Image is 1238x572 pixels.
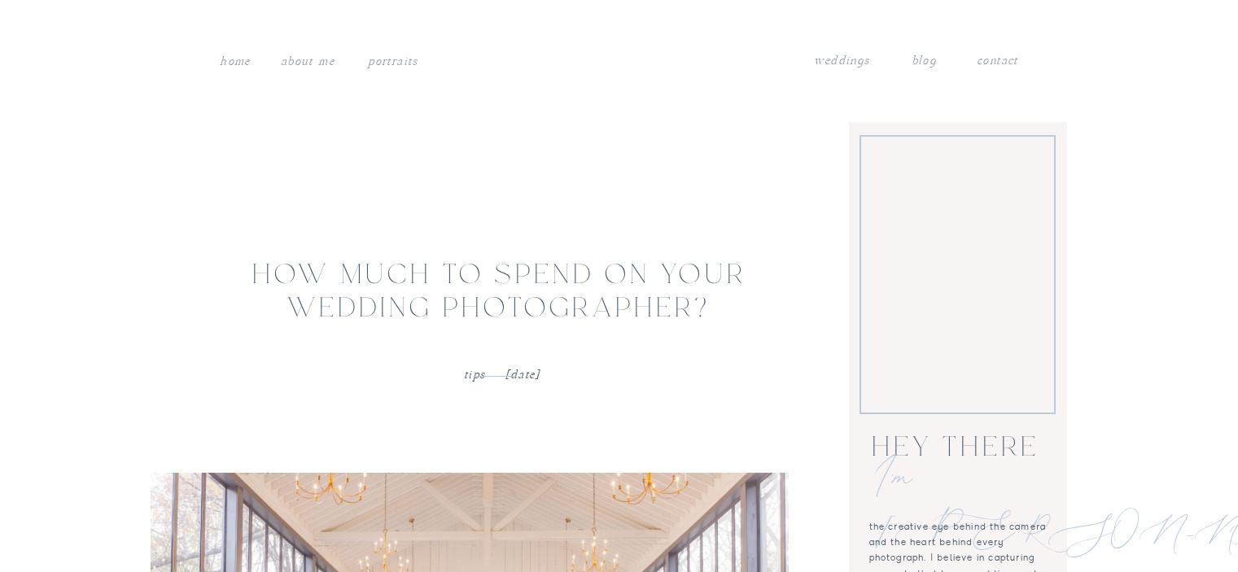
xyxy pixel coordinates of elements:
[464,368,486,382] a: Tips
[814,50,871,72] a: weddings
[875,453,1041,501] h1: I'm [PERSON_NAME]
[366,51,421,68] a: PORTRAITS
[977,50,1019,67] a: contact
[869,433,1043,465] h2: Hey there
[279,51,337,72] a: About me
[211,260,789,321] h1: How much to spend on your wedding photographer?
[220,51,252,72] a: Home
[505,365,862,388] h2: [DATE]
[912,50,936,72] a: blog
